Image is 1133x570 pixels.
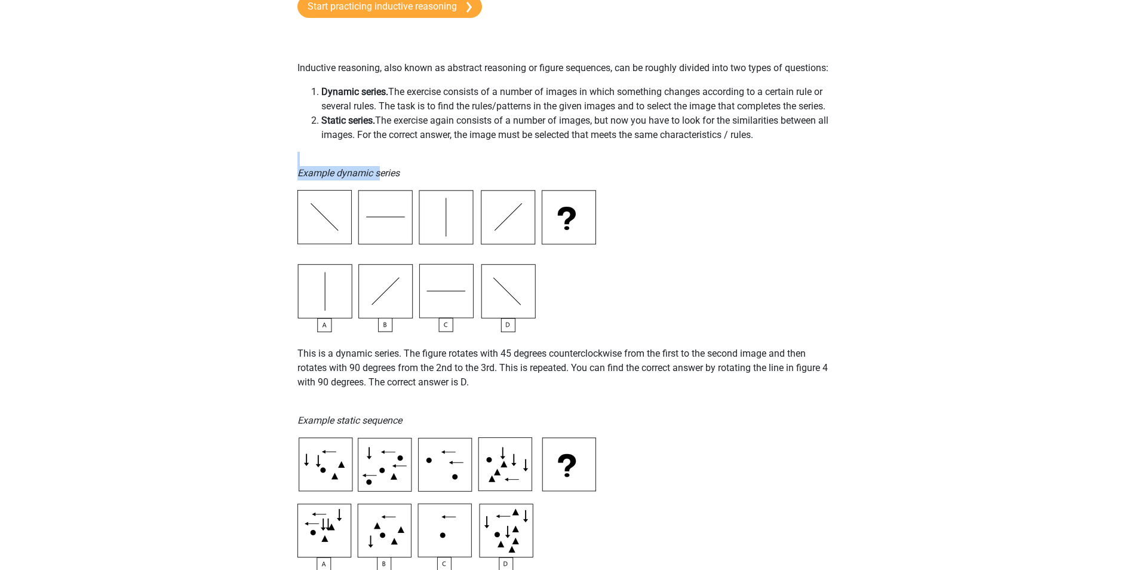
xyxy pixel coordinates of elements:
b: Static series. [321,115,375,126]
p: Inductive reasoning, also known as abstract reasoning or figure sequences, can be roughly divided... [297,32,836,75]
img: arrow-right.e5bd35279c78.svg [466,2,472,13]
b: Dynamic series. [321,86,388,97]
img: Inductive Reasoning Example1.png [297,190,596,332]
li: The exercise consists of a number of images in which something changes according to a certain rul... [321,85,836,114]
i: Example dynamic series [297,167,400,179]
p: This is a dynamic series. The figure rotates with 45 degrees counterclockwise from the first to t... [297,332,836,390]
li: The exercise again consists of a number of images, but now you have to look for the similarities ... [321,114,836,142]
i: Example static sequence [297,415,402,426]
